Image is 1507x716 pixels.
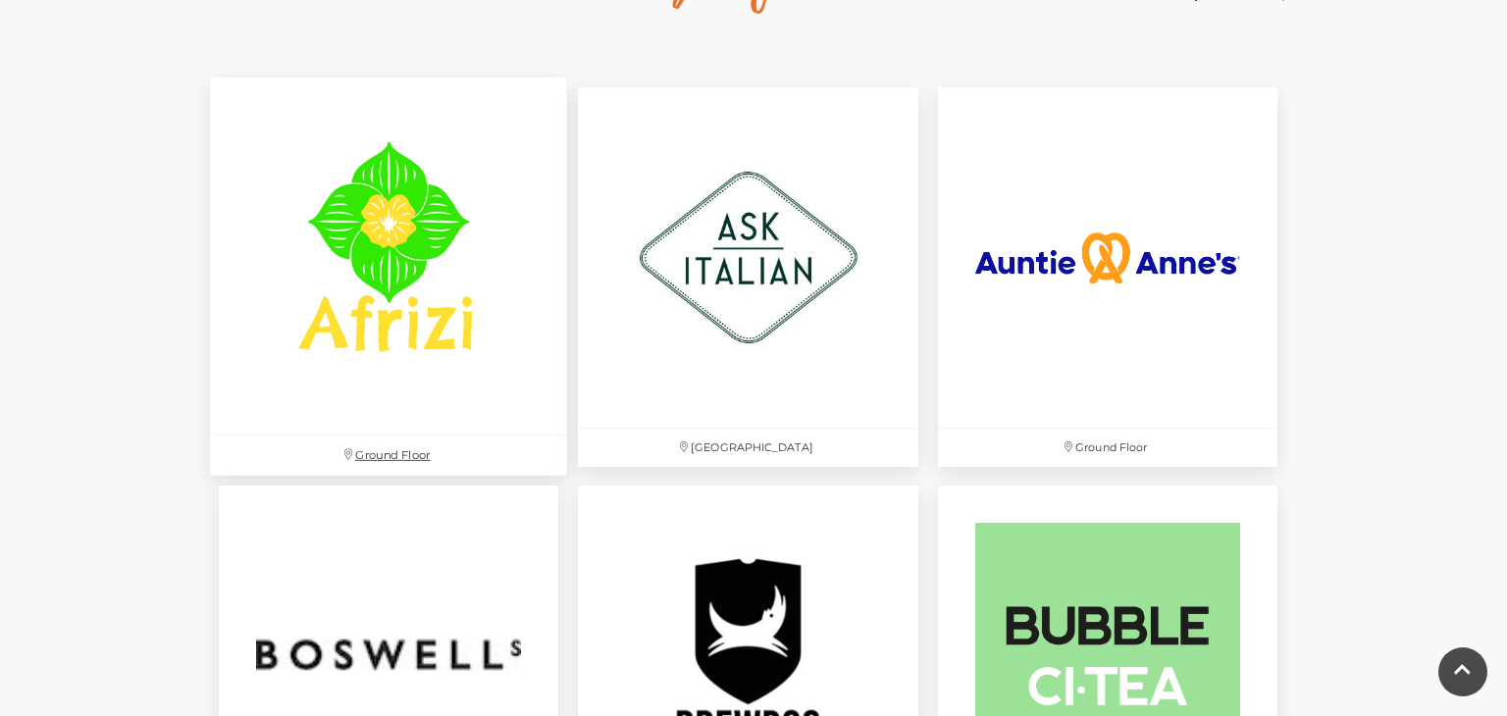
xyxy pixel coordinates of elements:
[210,435,567,476] p: Ground Floor
[200,68,578,486] a: Ground Floor
[578,429,917,467] p: [GEOGRAPHIC_DATA]
[568,77,927,476] a: [GEOGRAPHIC_DATA]
[938,429,1277,467] p: Ground Floor
[928,77,1287,476] a: Ground Floor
